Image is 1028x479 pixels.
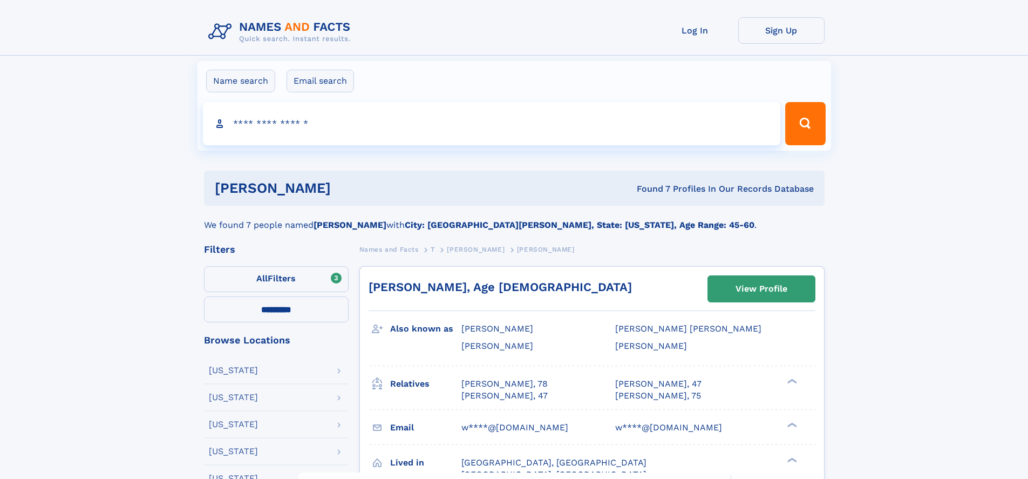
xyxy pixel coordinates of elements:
a: Log In [652,17,738,44]
a: T [431,242,435,256]
a: [PERSON_NAME], 78 [461,378,548,390]
img: Logo Names and Facts [204,17,359,46]
span: [PERSON_NAME] [447,246,505,253]
h3: Relatives [390,375,461,393]
div: ❯ [785,377,798,384]
span: [PERSON_NAME] [PERSON_NAME] [615,323,761,334]
div: [US_STATE] [209,366,258,375]
span: All [256,273,268,284]
b: [PERSON_NAME] [314,220,386,230]
a: [PERSON_NAME], 47 [615,378,702,390]
span: T [431,246,435,253]
h3: Also known as [390,320,461,338]
label: Email search [287,70,354,92]
div: [US_STATE] [209,393,258,402]
div: Filters [204,245,349,254]
div: View Profile [736,276,787,301]
span: [PERSON_NAME] [461,323,533,334]
a: [PERSON_NAME], 75 [615,390,701,402]
h3: Email [390,419,461,437]
div: ❯ [785,421,798,428]
span: [PERSON_NAME] [517,246,575,253]
span: [PERSON_NAME] [461,341,533,351]
b: City: [GEOGRAPHIC_DATA][PERSON_NAME], State: [US_STATE], Age Range: 45-60 [405,220,754,230]
div: Browse Locations [204,335,349,345]
a: [PERSON_NAME], 47 [461,390,548,402]
a: View Profile [708,276,815,302]
h1: [PERSON_NAME] [215,181,484,195]
label: Filters [204,266,349,292]
a: [PERSON_NAME], Age [DEMOGRAPHIC_DATA] [369,280,632,294]
a: Sign Up [738,17,825,44]
span: [PERSON_NAME] [615,341,687,351]
div: We found 7 people named with . [204,206,825,232]
span: [GEOGRAPHIC_DATA], [GEOGRAPHIC_DATA] [461,457,646,468]
div: Found 7 Profiles In Our Records Database [484,183,814,195]
div: [US_STATE] [209,447,258,456]
button: Search Button [785,102,825,145]
a: Names and Facts [359,242,419,256]
input: search input [203,102,781,145]
div: ❯ [785,456,798,463]
label: Name search [206,70,275,92]
h3: Lived in [390,454,461,472]
div: [US_STATE] [209,420,258,429]
a: [PERSON_NAME] [447,242,505,256]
